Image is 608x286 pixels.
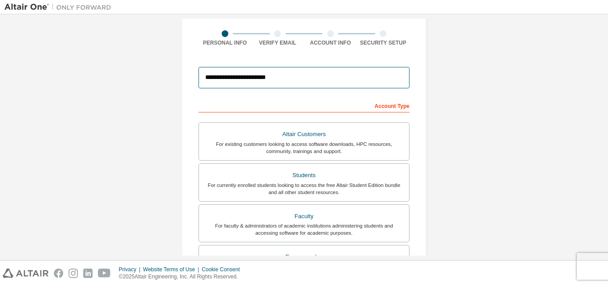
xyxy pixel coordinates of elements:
[119,266,143,273] div: Privacy
[204,210,404,223] div: Faculty
[202,266,245,273] div: Cookie Consent
[204,251,404,263] div: Everyone else
[199,98,409,112] div: Account Type
[204,169,404,182] div: Students
[83,269,93,278] img: linkedin.svg
[69,269,78,278] img: instagram.svg
[251,39,304,46] div: Verify Email
[143,266,202,273] div: Website Terms of Use
[204,222,404,236] div: For faculty & administrators of academic institutions administering students and accessing softwa...
[304,39,357,46] div: Account Info
[204,182,404,196] div: For currently enrolled students looking to access the free Altair Student Edition bundle and all ...
[204,141,404,155] div: For existing customers looking to access software downloads, HPC resources, community, trainings ...
[98,269,111,278] img: youtube.svg
[357,39,410,46] div: Security Setup
[54,269,63,278] img: facebook.svg
[199,39,251,46] div: Personal Info
[204,128,404,141] div: Altair Customers
[119,273,245,281] p: © 2025 Altair Engineering, Inc. All Rights Reserved.
[4,3,116,12] img: Altair One
[3,269,49,278] img: altair_logo.svg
